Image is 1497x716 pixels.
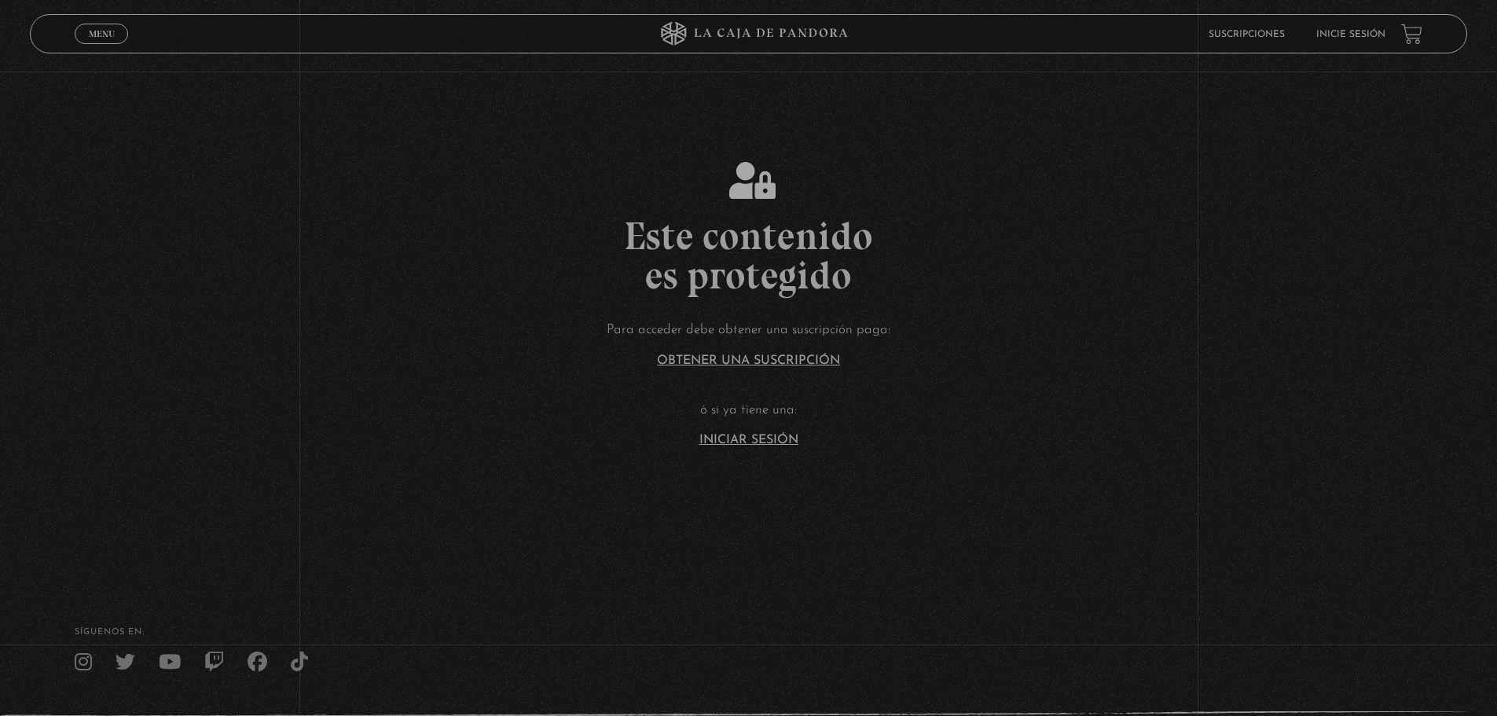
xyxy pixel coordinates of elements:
a: Inicie sesión [1316,30,1385,39]
a: Obtener una suscripción [657,354,840,367]
span: Cerrar [83,42,120,53]
a: Suscripciones [1209,30,1285,39]
a: View your shopping cart [1401,24,1422,45]
h4: SÍguenos en: [75,628,1422,637]
span: Menu [89,29,115,39]
a: Iniciar Sesión [699,434,798,446]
